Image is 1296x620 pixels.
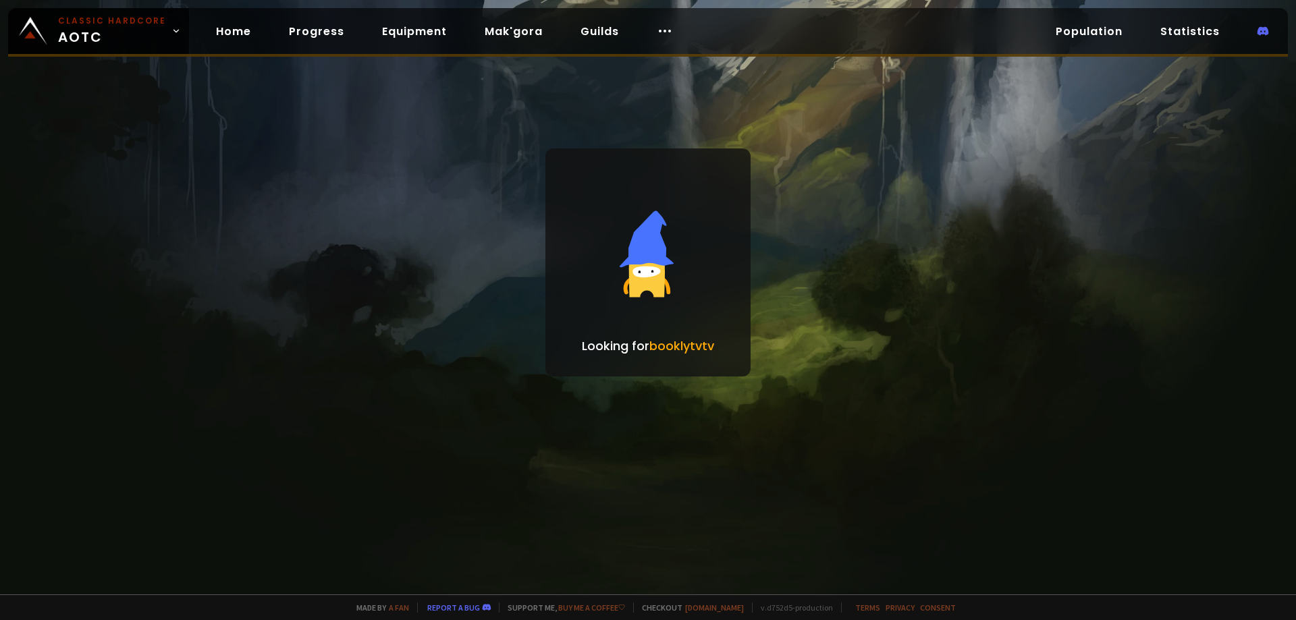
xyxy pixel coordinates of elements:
[1045,18,1133,45] a: Population
[855,602,880,613] a: Terms
[570,18,630,45] a: Guilds
[558,602,625,613] a: Buy me a coffee
[1150,18,1231,45] a: Statistics
[427,602,480,613] a: Report a bug
[920,602,956,613] a: Consent
[474,18,553,45] a: Mak'gora
[582,337,714,355] p: Looking for
[8,8,189,54] a: Classic HardcoreAOTC
[389,602,409,613] a: a fan
[371,18,458,45] a: Equipment
[752,602,833,613] span: v. d752d5 - production
[278,18,355,45] a: Progress
[685,602,744,613] a: [DOMAIN_NAME]
[205,18,262,45] a: Home
[348,602,409,613] span: Made by
[58,15,166,27] small: Classic Hardcore
[886,602,915,613] a: Privacy
[499,602,625,613] span: Support me,
[633,602,744,613] span: Checkout
[649,337,714,354] span: booklytvtv
[58,15,166,47] span: AOTC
